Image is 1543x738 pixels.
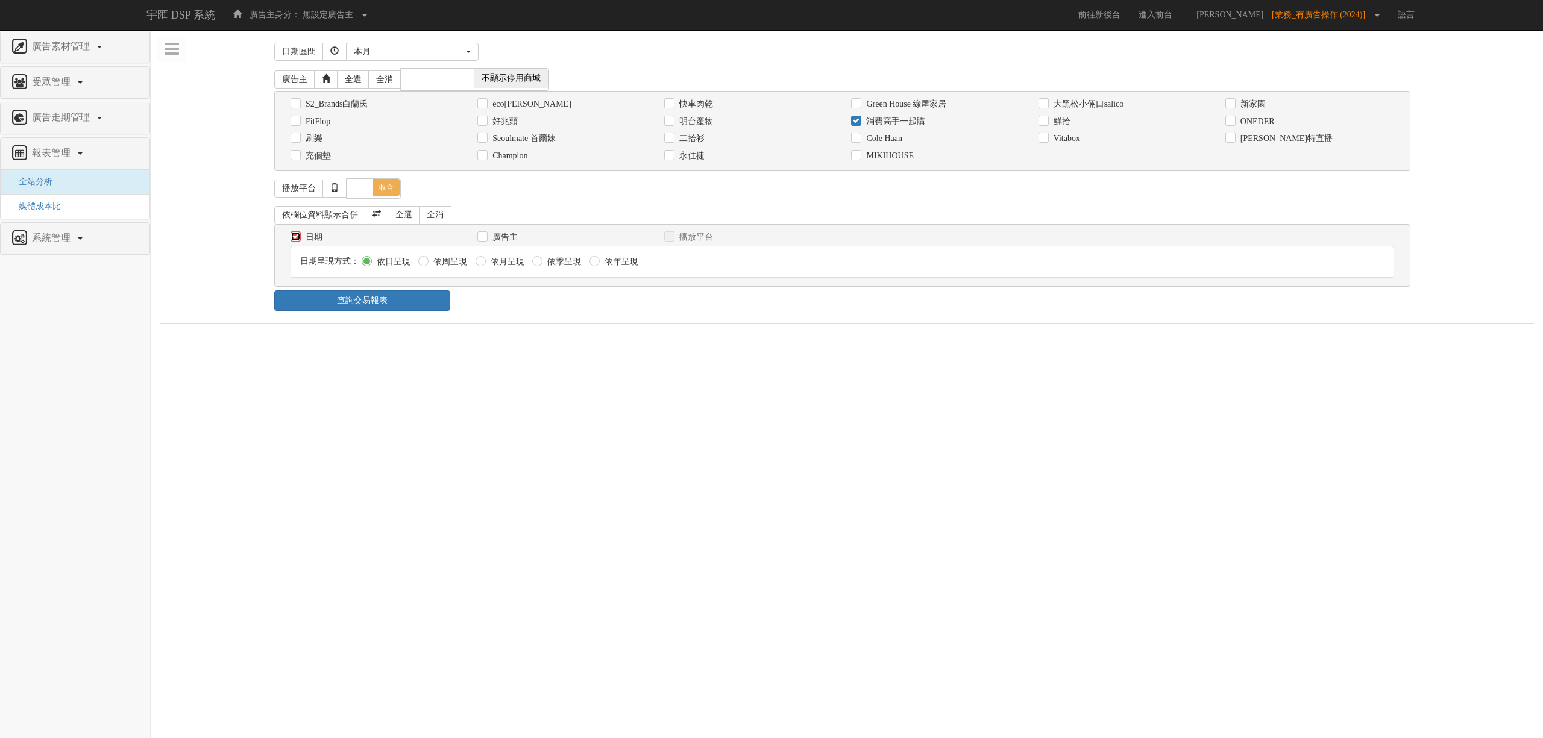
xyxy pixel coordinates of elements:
span: 收合 [373,179,400,196]
span: 系統管理 [29,233,77,243]
label: 大黑松小倆口salico [1051,98,1124,110]
label: 刷樂 [303,133,322,145]
span: 報表管理 [29,148,77,158]
label: Champion [489,150,527,162]
label: 明台產物 [676,116,713,128]
span: 廣告素材管理 [29,41,96,51]
a: 全選 [337,70,369,89]
span: 不顯示停用商城 [474,69,548,88]
label: 廣告主 [489,231,518,243]
a: 報表管理 [10,144,140,163]
a: 全消 [419,206,451,224]
label: eco[PERSON_NAME] [489,98,571,110]
label: FitFlop [303,116,330,128]
a: 全選 [388,206,420,224]
label: 依年呈現 [602,256,638,268]
label: Seoulmate 首爾妹 [489,133,556,145]
label: S2_Brands白蘭氏 [303,98,368,110]
a: 媒體成本比 [10,202,61,211]
span: 日期呈現方式： [300,257,359,266]
label: 充個墊 [303,150,331,162]
label: 快車肉乾 [676,98,713,110]
span: 受眾管理 [29,77,77,87]
label: Cole Haan [863,133,902,145]
a: 查詢交易報表 [274,290,450,311]
label: 永佳捷 [676,150,705,162]
span: 無設定廣告主 [303,10,353,19]
span: 廣告走期管理 [29,112,96,122]
label: 依日呈現 [374,256,410,268]
label: 播放平台 [676,231,713,243]
button: 本月 [346,43,479,61]
span: 廣告主身分： [250,10,300,19]
label: 好兆頭 [489,116,518,128]
label: Vitabox [1051,133,1080,145]
label: 依周呈現 [430,256,467,268]
label: 日期 [303,231,322,243]
label: 依季呈現 [544,256,581,268]
a: 廣告走期管理 [10,108,140,128]
label: 消費高手一起購 [863,116,925,128]
label: 二拾衫 [676,133,705,145]
label: 鮮拾 [1051,116,1070,128]
label: 依月呈現 [488,256,524,268]
label: ONEDER [1237,116,1275,128]
span: [業務_有廣告操作 (2024)] [1272,10,1371,19]
label: Green House 綠屋家居 [863,98,946,110]
div: 本月 [354,46,464,58]
a: 受眾管理 [10,73,140,92]
label: 新家園 [1237,98,1266,110]
label: MIKIHOUSE [863,150,914,162]
a: 系統管理 [10,229,140,248]
a: 全消 [368,70,401,89]
span: [PERSON_NAME] [1190,10,1269,19]
a: 廣告素材管理 [10,37,140,57]
label: [PERSON_NAME]特直播 [1237,133,1333,145]
a: 全站分析 [10,177,52,186]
